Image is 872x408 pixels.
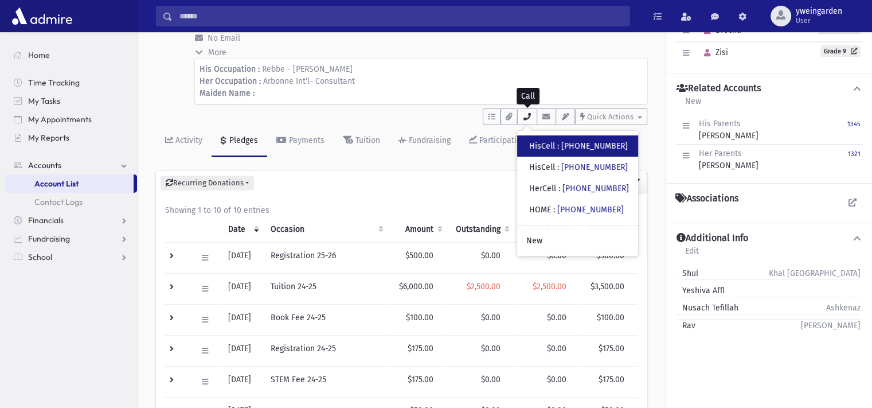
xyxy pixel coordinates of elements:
span: : [553,205,555,215]
td: [DATE] [221,304,264,335]
a: New [685,95,702,115]
a: 1345 [847,118,861,142]
span: Shul [678,267,698,279]
span: Home [28,50,50,60]
th: Amount: activate to sort column ascending [388,216,447,243]
div: [PERSON_NAME] [699,118,758,142]
a: Contact Logs [5,193,137,211]
div: Fundraising [406,135,451,145]
a: My Appointments [5,110,137,129]
div: HerCell [529,182,629,195]
a: [PHONE_NUMBER] [561,141,628,151]
td: [DATE] [221,273,264,304]
th: Current Due: activate to sort column ascending [514,216,580,243]
td: Tuition 24-25 [264,273,388,304]
a: Financials [5,211,137,230]
strong: Her Occupation : [200,76,261,86]
span: Nusach Tefillah [678,302,738,314]
span: $500.00 [596,251,624,261]
a: 1321 [848,147,861,172]
span: Zisi [699,48,728,57]
a: Account List [5,174,134,193]
span: $2,500.00 [467,282,500,292]
span: Fundraising [28,234,70,244]
a: Home [5,46,137,64]
td: Registration 25-26 [264,242,388,273]
a: Time Tracking [5,73,137,92]
a: [PHONE_NUMBER] [557,205,624,215]
span: $3,500.00 [591,282,624,292]
a: Activity [156,125,212,157]
a: Grade 9 [820,45,861,57]
div: [PERSON_NAME] [699,147,758,172]
a: My Reports [5,129,137,147]
button: Additional Info [675,232,863,244]
th: Outstanding: activate to sort column ascending [447,216,514,243]
div: Payments [287,135,324,145]
span: $0.00 [481,313,500,322]
span: Ashkenaz [826,302,861,314]
span: School [28,252,52,262]
a: Fundraising [389,125,460,157]
div: HisCell [529,161,628,173]
button: Quick Actions [575,108,647,125]
a: Payments [267,125,334,157]
td: [DATE] [221,366,264,397]
a: My Tasks [5,92,137,110]
span: No Email [208,33,240,43]
strong: Maiden Name : [200,88,255,98]
a: Tuition [334,125,389,157]
span: My Appointments [28,114,92,125]
div: Call [517,88,539,104]
a: Edit [685,244,699,265]
span: $0.00 [547,251,566,261]
span: $0.00 [481,375,500,384]
button: Recurring Donations [161,176,254,191]
h4: Associations [675,193,738,204]
a: [PHONE_NUMBER] [562,184,629,193]
span: $0.00 [547,313,566,322]
div: Participation [477,135,526,145]
span: [PERSON_NAME] [801,320,861,332]
td: $175.00 [388,335,447,366]
span: Rav [678,320,695,332]
span: Quick Actions [587,112,634,121]
span: More [208,48,226,57]
th: Occasion : activate to sort column ascending [264,216,388,243]
span: Her Parents [699,149,742,158]
span: User [796,16,842,25]
a: Accounts [5,156,137,174]
span: $0.00 [547,344,566,353]
a: Fundraising [5,230,137,248]
span: His Parents [699,119,741,129]
span: Contact Logs [34,197,83,207]
input: Search [173,6,629,26]
span: $0.00 [481,251,500,261]
span: yweingarden [796,7,842,16]
span: Rebbe - [PERSON_NAME] [262,64,353,74]
strong: His Occupation : [200,64,260,74]
span: My Reports [28,133,69,143]
span: My Tasks [28,96,60,106]
span: : [557,162,559,172]
td: STEM Fee 24-25 [264,366,388,397]
span: $175.00 [599,375,624,384]
a: Participation [460,125,535,157]
span: Yeshiva Affl [678,285,725,297]
div: HOME [529,204,624,216]
span: $2,500.00 [533,282,566,292]
a: School [5,248,137,266]
small: 1321 [848,150,861,158]
span: Financials [28,215,64,226]
div: Activity [173,135,202,145]
td: Book Fee 24-25 [264,304,388,335]
th: Date: activate to sort column ascending [221,216,264,243]
td: $100.00 [388,304,447,335]
span: Account List [34,178,79,189]
a: [PHONE_NUMBER] [561,162,628,172]
span: $0.00 [547,375,566,384]
span: $175.00 [599,344,624,353]
td: $6,000.00 [388,273,447,304]
a: Pledges [212,125,267,157]
span: $100.00 [597,313,624,322]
